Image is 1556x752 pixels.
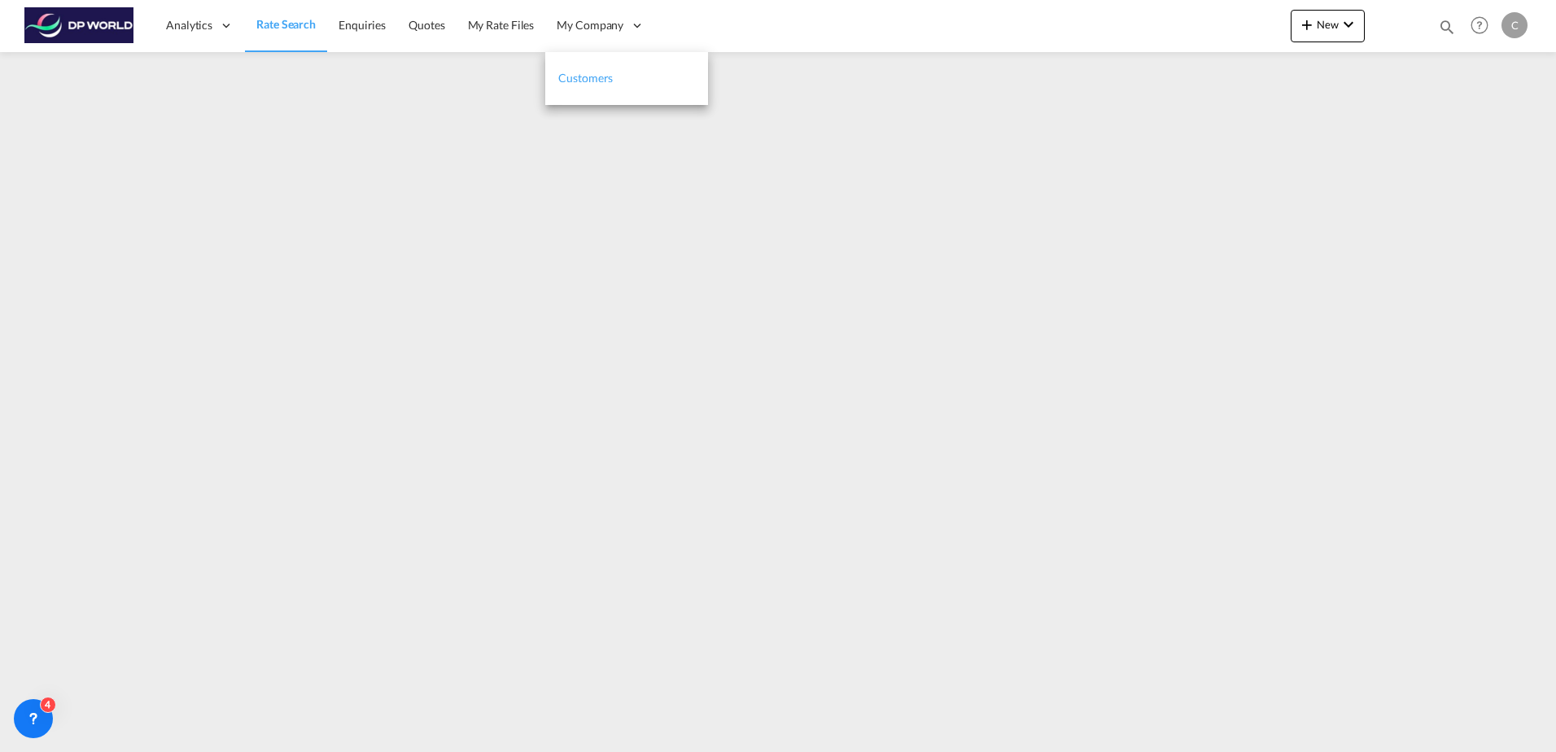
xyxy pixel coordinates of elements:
[1291,10,1365,42] button: icon-plus 400-fgNewicon-chevron-down
[256,17,316,31] span: Rate Search
[1501,12,1528,38] div: C
[166,17,212,33] span: Analytics
[1297,15,1317,34] md-icon: icon-plus 400-fg
[468,18,535,32] span: My Rate Files
[558,71,613,85] span: Customers
[545,52,708,105] a: Customers
[339,18,386,32] span: Enquiries
[409,18,444,32] span: Quotes
[1466,11,1493,39] span: Help
[557,17,623,33] span: My Company
[1466,11,1501,41] div: Help
[1438,18,1456,42] div: icon-magnify
[1438,18,1456,36] md-icon: icon-magnify
[1339,15,1358,34] md-icon: icon-chevron-down
[24,7,134,44] img: c08ca190194411f088ed0f3ba295208c.png
[1297,18,1358,31] span: New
